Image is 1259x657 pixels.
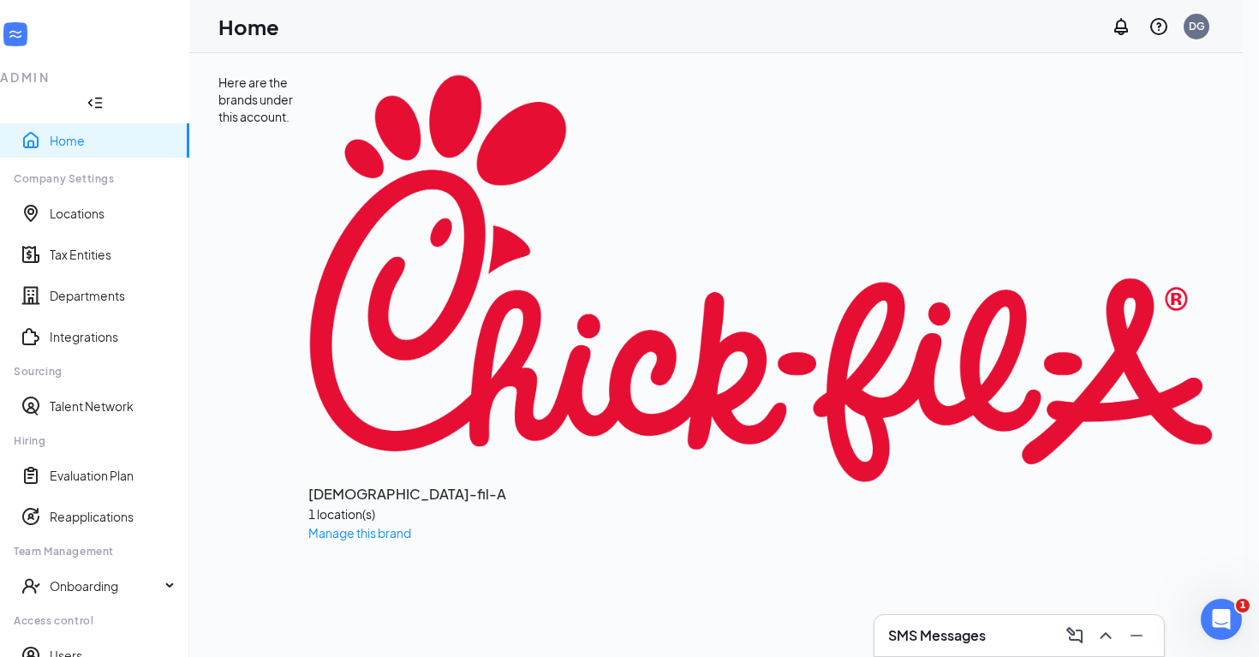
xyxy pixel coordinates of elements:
div: Access control [14,613,175,628]
svg: Notifications [1111,16,1131,37]
a: Home [50,132,176,149]
a: Manage this brand [308,525,411,541]
a: Departments [50,287,176,304]
a: Locations [50,205,176,222]
h3: [DEMOGRAPHIC_DATA]-fil-A [308,483,1214,505]
a: Reapplications [50,508,176,525]
h1: Home [218,12,279,41]
a: Evaluation Plan [50,467,176,484]
button: Minimize [1123,622,1150,649]
span: 1 [1236,599,1250,612]
svg: Minimize [1126,625,1147,646]
div: Here are the brands under this account. [218,74,308,542]
svg: Collapse [87,94,104,111]
a: Talent Network [50,397,176,415]
div: Hiring [14,433,175,448]
div: Team Management [14,544,175,558]
button: ChevronUp [1092,622,1119,649]
div: DG [1189,19,1205,33]
div: Company Settings [14,171,175,186]
iframe: Intercom live chat [1201,599,1242,640]
div: 1 location(s) [308,505,1214,523]
svg: UserCheck [21,576,41,596]
svg: WorkstreamLogo [7,26,24,43]
svg: ComposeMessage [1065,625,1085,646]
div: Sourcing [14,364,175,379]
div: Onboarding [50,577,160,594]
h3: SMS Messages [888,626,986,645]
a: Integrations [50,328,176,345]
svg: QuestionInfo [1149,16,1169,37]
svg: ChevronUp [1095,625,1116,646]
a: Tax Entities [50,246,176,263]
img: Chick-fil-A logo [308,74,1214,483]
button: ComposeMessage [1061,622,1089,649]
